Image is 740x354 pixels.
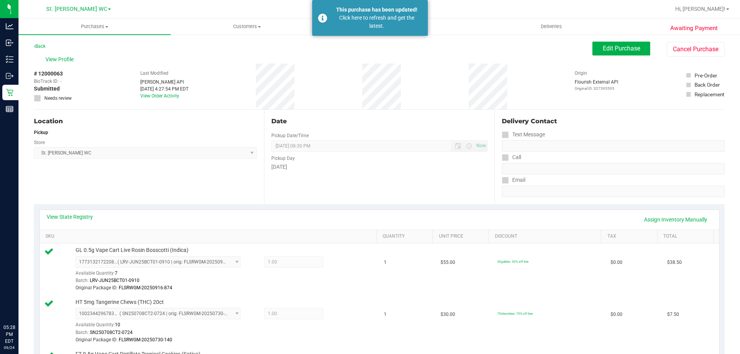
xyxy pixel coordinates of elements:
[384,259,387,266] span: 1
[3,345,15,351] p: 09/24
[575,70,587,77] label: Origin
[119,285,172,290] span: FLSRWGM-20250916-874
[502,152,521,163] label: Call
[76,285,118,290] span: Original Package ID:
[6,89,13,96] inline-svg: Retail
[495,233,598,240] a: Discount
[439,233,486,240] a: Unit Price
[90,330,133,335] span: SN250708CT2-0724
[34,85,60,93] span: Submitted
[502,140,725,152] input: Format: (999) 999-9999
[76,278,89,283] span: Batch:
[34,70,63,78] span: # 12000063
[45,55,76,64] span: View Profile
[6,55,13,63] inline-svg: Inventory
[6,39,13,47] inline-svg: Inbound
[675,6,725,12] span: Hi, [PERSON_NAME]!
[46,6,107,12] span: St. [PERSON_NAME] WC
[271,155,295,162] label: Pickup Day
[331,6,422,14] div: This purchase has been updated!
[607,233,654,240] a: Tax
[119,337,172,342] span: FLSRWGM-20250730-140
[695,72,717,79] div: Pre-Order
[8,292,31,315] iframe: Resource center
[34,44,45,49] a: Back
[18,23,171,30] span: Purchases
[667,42,725,57] button: Cancel Purchase
[115,270,118,276] span: 7
[575,79,618,91] div: Flourish External API
[441,311,455,318] span: $30.00
[331,14,422,30] div: Click here to refresh and get the latest.
[610,259,622,266] span: $0.00
[502,129,545,140] label: Text Message
[502,174,525,186] label: Email
[171,23,323,30] span: Customers
[140,70,168,77] label: Last Modified
[76,299,164,306] span: HT 5mg Tangerine Chews (THC) 20ct
[47,213,93,221] a: View State Registry
[271,132,309,139] label: Pickup Date/Time
[76,330,89,335] span: Batch:
[76,268,249,283] div: Available Quantity:
[695,91,724,98] div: Replacement
[575,86,618,91] p: Original ID: 327395595
[603,45,640,52] span: Edit Purchase
[441,259,455,266] span: $55.00
[502,163,725,174] input: Format: (999) 999-9999
[61,78,62,85] span: -
[140,79,188,86] div: [PERSON_NAME] API
[592,42,650,55] button: Edit Purchase
[639,213,712,226] a: Assign Inventory Manually
[76,337,118,342] span: Original Package ID:
[384,311,387,318] span: 1
[497,260,528,263] span: 30galileo: 30% off line
[44,95,72,102] span: Needs review
[76,247,188,254] span: GL 0.5g Vape Cart Live Rosin Bosscotti (Indica)
[3,324,15,345] p: 05:28 PM EDT
[140,93,179,99] a: View Order Activity
[497,312,533,315] span: 75chocchew: 75% off line
[34,78,59,85] span: BioTrack ID:
[6,105,13,113] inline-svg: Reports
[34,130,48,135] strong: Pickup
[271,117,487,126] div: Date
[502,117,725,126] div: Delivery Contact
[667,311,679,318] span: $7.50
[140,86,188,92] div: [DATE] 4:27:54 PM EDT
[34,117,257,126] div: Location
[663,233,710,240] a: Total
[115,322,120,327] span: 10
[475,18,627,35] a: Deliveries
[18,18,171,35] a: Purchases
[34,139,45,146] label: Store
[383,233,430,240] a: Quantity
[45,233,373,240] a: SKU
[610,311,622,318] span: $0.00
[6,22,13,30] inline-svg: Analytics
[271,163,487,171] div: [DATE]
[667,259,682,266] span: $38.50
[670,24,718,33] span: Awaiting Payment
[530,23,572,30] span: Deliveries
[76,319,249,334] div: Available Quantity:
[6,72,13,80] inline-svg: Outbound
[90,278,140,283] span: LRV-JUN25BCT01-0910
[695,81,720,89] div: Back Order
[171,18,323,35] a: Customers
